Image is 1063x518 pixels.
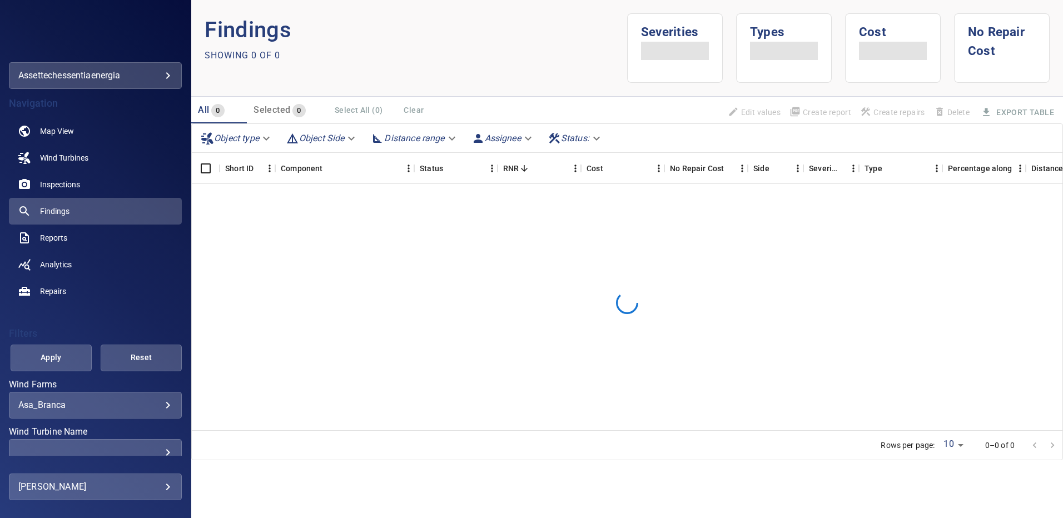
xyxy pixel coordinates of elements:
span: Inspections [40,179,80,190]
span: Findings that are included in repair orders will not be updated [723,103,785,122]
div: Severity [803,153,859,184]
span: Map View [40,126,74,137]
h4: Navigation [9,98,182,109]
p: Rows per page: [881,440,935,451]
h4: Filters [9,328,182,339]
span: 0 [292,104,305,117]
div: Type [859,153,942,184]
span: Findings that are included in repair orders can not be deleted [930,103,974,122]
div: Side [748,153,803,184]
div: Status: [543,128,607,148]
a: repairs noActive [9,278,182,305]
span: Selected [254,104,290,115]
a: analytics noActive [9,251,182,278]
label: Wind Turbine Name [9,427,182,436]
div: Wind Turbine Name [9,439,182,466]
span: Wind Turbines [40,152,88,163]
div: Assignee [467,128,539,148]
span: Apply [24,351,78,365]
label: Wind Farms [9,380,182,389]
button: Menu [737,163,748,174]
div: Type [865,153,882,184]
button: Menu [1015,163,1026,174]
button: Sort [323,163,333,173]
div: Short ID [225,153,254,184]
h1: Types [750,14,818,42]
p: Showing 0 of 0 [205,49,280,62]
div: RNR [498,153,581,184]
div: Object Side [281,128,362,148]
span: Repairs [40,286,66,297]
span: All [198,104,209,115]
p: Findings [205,13,627,47]
div: 10 [939,435,967,455]
button: Sort [724,163,734,173]
div: Severity [809,153,838,184]
div: assettechessentiaenergia [9,62,182,89]
button: Reset [101,345,182,371]
a: windturbines noActive [9,145,182,171]
div: Short ID [220,153,275,184]
button: Menu [570,163,581,174]
em: Distance range [384,133,444,143]
em: Object Side [299,133,345,143]
span: Analytics [40,259,72,270]
a: findings active [9,198,182,225]
div: Component [281,153,322,184]
div: Status [414,153,498,184]
div: Cost [581,153,664,184]
button: Menu [792,163,803,174]
div: No Repair Cost [664,153,748,184]
p: 0–0 of 0 [985,440,1015,451]
a: map noActive [9,118,182,145]
em: Assignee [485,133,521,143]
button: Menu [653,163,664,174]
button: Sort [603,163,613,173]
button: Apply [11,345,92,371]
button: Menu [264,163,275,174]
div: Percentage along [942,153,1026,184]
button: Sort [838,163,848,173]
span: Reset [115,351,168,365]
h1: No Repair Cost [968,14,1036,60]
nav: pagination navigation [1026,436,1061,454]
div: Status [420,153,443,184]
div: Side [753,153,769,184]
h1: Severities [641,14,709,42]
button: Menu [931,163,942,174]
span: Apply the latest inspection filter to create repairs [856,103,930,122]
div: [PERSON_NAME] [18,478,172,496]
span: 0 [211,104,224,117]
span: Reports [40,232,67,243]
div: Asa_Branca [18,400,172,410]
a: inspections noActive [9,171,182,198]
em: Status : [561,133,589,143]
span: Findings [40,206,69,217]
button: Menu [486,163,498,174]
em: Object type [214,133,259,143]
div: Repair Now Ratio: The ratio of the additional incurred cost of repair in 1 year and the cost of r... [503,153,519,184]
button: Sort [443,163,453,173]
button: Menu [403,163,414,174]
div: Component [275,153,414,184]
div: assettechessentiaenergia [18,67,172,84]
h1: Cost [859,14,927,42]
div: The base labour and equipment costs to repair the finding. Does not include the loss of productio... [587,153,603,184]
button: Menu [848,163,859,174]
div: Object type [196,128,277,148]
a: reports noActive [9,225,182,251]
button: Sort [519,163,529,173]
div: Percentage along [948,153,1012,184]
div: Wind Farms [9,392,182,419]
div: Projected additional costs incurred by waiting 1 year to repair. This is a function of possible i... [670,153,724,184]
div: Distance range [366,128,462,148]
